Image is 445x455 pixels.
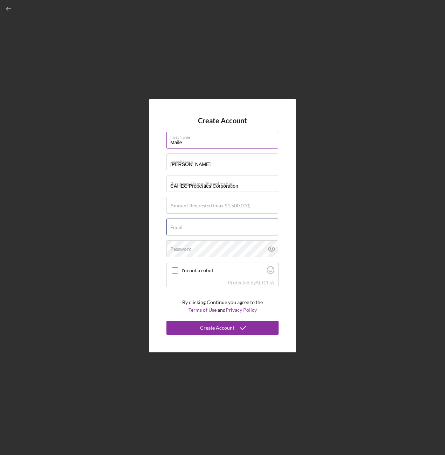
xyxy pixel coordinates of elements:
[170,246,192,252] label: Password
[170,203,251,208] label: Amount Requested (max $1,500,000)
[255,280,274,285] a: Visit Altcha.org
[170,225,183,230] label: Email
[200,321,234,335] div: Create Account
[267,269,274,275] a: Visit Altcha.org
[170,181,234,187] label: Business Name (if applicable)
[170,132,278,140] label: First Name
[198,117,247,125] h4: Create Account
[228,280,274,285] div: Protected by
[170,159,193,165] label: Last Name
[182,298,263,314] p: By clicking Continue you agree to the and
[226,307,257,313] a: Privacy Policy
[189,307,217,313] a: Terms of Use
[182,268,265,273] label: I'm not a robot
[166,321,279,335] button: Create Account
